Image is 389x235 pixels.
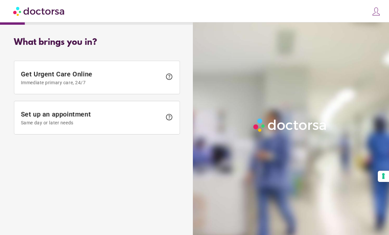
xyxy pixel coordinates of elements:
[378,171,389,182] button: Your consent preferences for tracking technologies
[372,7,381,16] img: icons8-customer-100.png
[165,73,173,81] span: help
[21,120,162,125] span: Same day or later needs
[21,70,162,85] span: Get Urgent Care Online
[21,110,162,125] span: Set up an appointment
[21,80,162,85] span: Immediate primary care, 24/7
[13,4,65,18] img: Doctorsa.com
[251,116,329,134] img: Logo-Doctorsa-trans-White-partial-flat.png
[14,38,180,47] div: What brings you in?
[165,113,173,121] span: help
